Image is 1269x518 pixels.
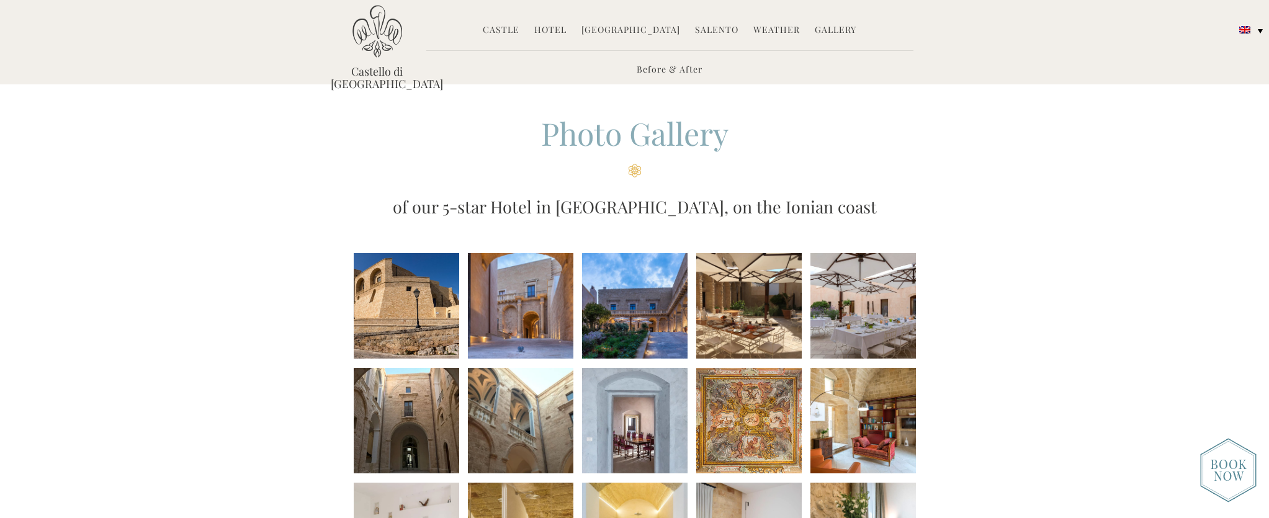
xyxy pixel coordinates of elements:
a: Hotel [534,24,567,38]
a: Salento [695,24,738,38]
a: Before & After [637,63,702,78]
img: English [1239,26,1250,33]
a: Castle [483,24,519,38]
h2: Photo Gallery [331,112,939,177]
a: [GEOGRAPHIC_DATA] [581,24,680,38]
h3: of our 5-star Hotel in [GEOGRAPHIC_DATA], on the Ionian coast [331,194,939,219]
a: Weather [753,24,800,38]
img: new-booknow.png [1200,438,1257,502]
a: Castello di [GEOGRAPHIC_DATA] [331,65,424,90]
img: Castello di Ugento [352,5,402,58]
a: Gallery [815,24,856,38]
